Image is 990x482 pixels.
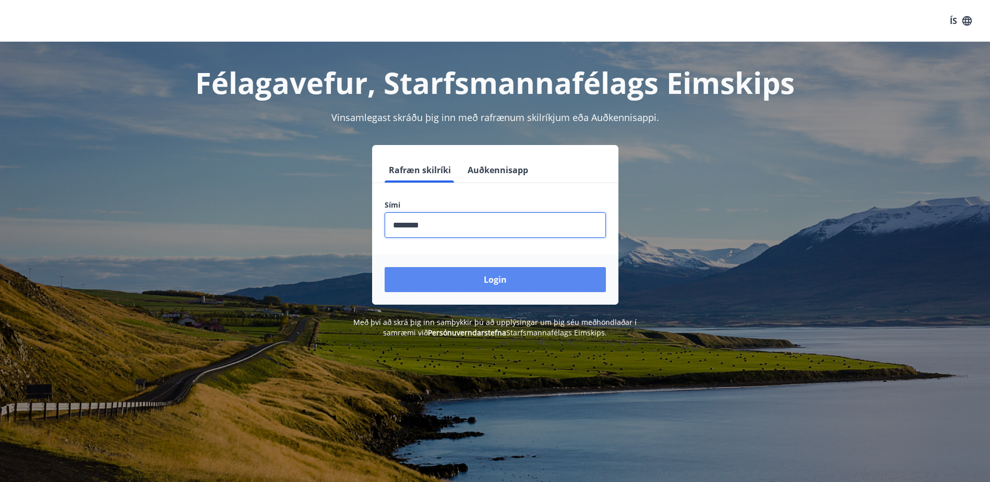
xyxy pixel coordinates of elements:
span: Með því að skrá þig inn samþykkir þú að upplýsingar um þig séu meðhöndlaðar í samræmi við Starfsm... [353,317,637,338]
button: Login [385,267,606,292]
span: Vinsamlegast skráðu þig inn með rafrænum skilríkjum eða Auðkennisappi. [331,111,659,124]
button: ÍS [944,11,977,30]
button: Rafræn skilríki [385,158,455,183]
button: Auðkennisapp [463,158,532,183]
label: Sími [385,200,606,210]
h1: Félagavefur, Starfsmannafélags Eimskips [132,63,858,102]
a: Persónuverndarstefna [428,328,506,338]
